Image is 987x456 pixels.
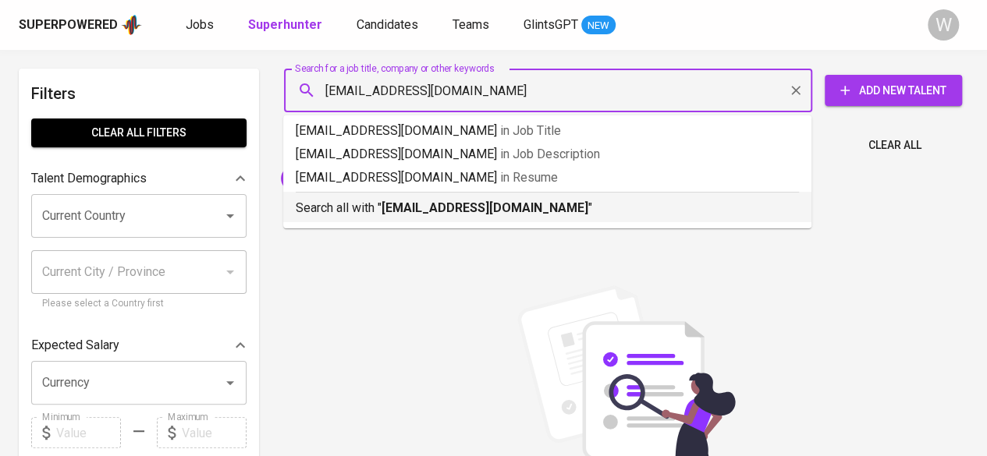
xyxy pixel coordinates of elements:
input: Value [56,417,121,448]
span: Add New Talent [837,81,950,101]
button: Clear All filters [31,118,247,147]
a: GlintsGPT NEW [524,16,616,35]
button: Open [219,205,241,227]
a: Candidates [357,16,421,35]
a: Superpoweredapp logo [19,13,142,37]
span: Clear All [868,136,921,155]
span: NEW [581,18,616,34]
button: Add New Talent [825,75,962,106]
p: Talent Demographics [31,169,147,188]
p: [EMAIL_ADDRESS][DOMAIN_NAME] [296,145,799,164]
input: Value [182,417,247,448]
span: Clear All filters [44,123,234,143]
button: Open [219,372,241,394]
button: Clear All [862,131,928,160]
span: in Resume [500,170,558,185]
a: Jobs [186,16,217,35]
a: Superhunter [248,16,325,35]
div: Expected Salary [31,330,247,361]
p: Expected Salary [31,336,119,355]
span: Teams [453,17,489,32]
span: in Job Title [500,123,561,138]
p: Search all with " " [296,199,799,217]
span: Jobs [186,17,214,32]
div: Talent Demographics [31,163,247,194]
a: Teams [453,16,492,35]
span: GlintsGPT [524,17,578,32]
span: in Job Description [500,147,600,161]
h6: Filters [31,81,247,106]
img: app logo [121,13,142,37]
div: W [928,9,959,41]
span: Candidates [357,17,418,32]
b: [EMAIL_ADDRESS][DOMAIN_NAME] [382,200,588,215]
p: [EMAIL_ADDRESS][DOMAIN_NAME] [296,122,799,140]
span: [EMAIL_ADDRESS][DOMAIN_NAME] [281,171,462,186]
button: Clear [785,80,807,101]
div: [EMAIL_ADDRESS][DOMAIN_NAME] [281,166,478,191]
div: Superpowered [19,16,118,34]
b: Superhunter [248,17,322,32]
p: [EMAIL_ADDRESS][DOMAIN_NAME] [296,168,799,187]
p: Please select a Country first [42,296,236,312]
